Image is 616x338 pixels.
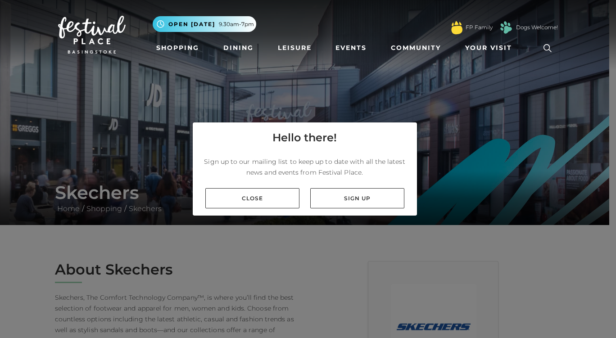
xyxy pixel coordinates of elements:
a: Leisure [274,40,315,56]
p: Sign up to our mailing list to keep up to date with all the latest news and events from Festival ... [200,156,410,178]
span: Open [DATE] [168,20,215,28]
span: Your Visit [465,43,512,53]
a: Shopping [153,40,203,56]
img: Festival Place Logo [58,16,126,54]
a: Dogs Welcome! [516,23,558,32]
a: Events [332,40,370,56]
a: Dining [220,40,257,56]
a: Close [205,188,299,208]
h4: Hello there! [272,130,337,146]
a: FP Family [466,23,493,32]
button: Open [DATE] 9.30am-7pm [153,16,256,32]
a: Community [387,40,444,56]
a: Your Visit [462,40,520,56]
a: Sign up [310,188,404,208]
span: 9.30am-7pm [219,20,254,28]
